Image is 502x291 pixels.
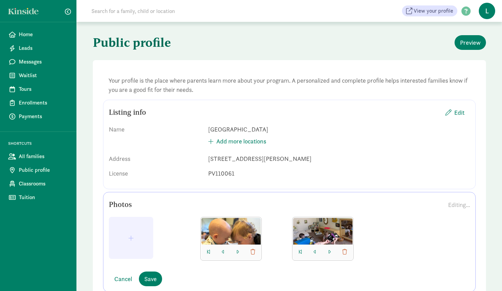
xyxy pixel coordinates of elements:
[93,30,288,55] h1: Public profile
[3,82,74,96] a: Tours
[109,125,203,149] div: Name
[3,96,74,110] a: Enrollments
[19,166,68,174] span: Public profile
[109,272,138,286] button: Cancel
[455,35,486,50] button: Preview
[460,38,481,47] span: Preview
[203,134,272,149] button: Add more locations
[19,85,68,93] span: Tours
[103,70,476,100] div: Your profile is the place where parents learn more about your program. A personalized and complet...
[208,169,470,178] div: PV110061
[114,274,132,283] span: Cancel
[3,55,74,69] a: Messages
[19,193,68,202] span: Tuition
[3,28,74,41] a: Home
[208,125,470,134] div: [GEOGRAPHIC_DATA]
[109,169,203,178] div: License
[19,30,68,39] span: Home
[3,69,74,82] a: Waitlist
[19,44,68,52] span: Leads
[440,105,470,120] button: Edit
[19,58,68,66] span: Messages
[109,154,203,163] div: Address
[19,152,68,161] span: All families
[3,177,74,191] a: Classrooms
[144,274,157,283] span: Save
[3,110,74,123] a: Payments
[109,200,132,209] h5: Photos
[208,154,470,163] div: [STREET_ADDRESS][PERSON_NAME]
[19,99,68,107] span: Enrollments
[3,150,74,163] a: All families
[448,200,470,209] div: Editing...
[468,258,502,291] iframe: Chat Widget
[87,4,279,18] input: Search for a family, child or location
[479,3,495,19] span: L
[3,41,74,55] a: Leads
[216,137,266,146] span: Add more locations
[109,108,146,116] h5: Listing info
[3,191,74,204] a: Tuition
[19,71,68,80] span: Waitlist
[402,5,457,16] a: View your profile
[19,112,68,121] span: Payments
[139,272,162,286] button: Save
[3,163,74,177] a: Public profile
[19,180,68,188] span: Classrooms
[414,7,453,15] span: View your profile
[454,108,464,117] span: Edit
